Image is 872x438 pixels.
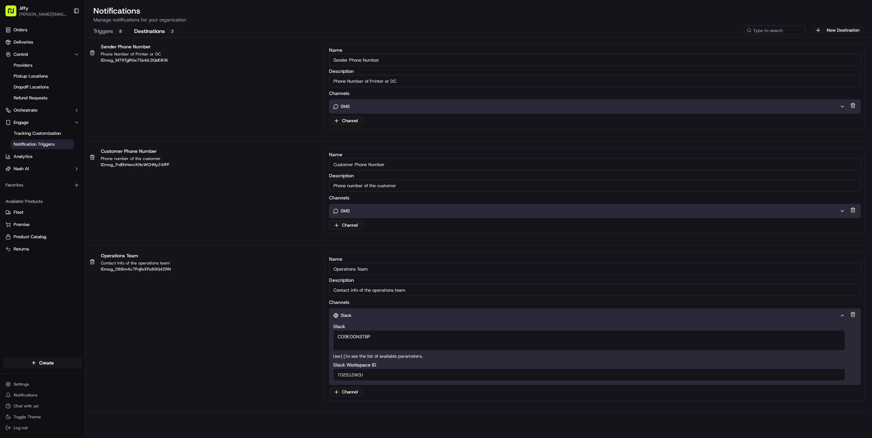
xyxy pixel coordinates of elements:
[93,5,864,16] h1: Notifications
[4,131,55,143] a: 📗Knowledge Base
[14,51,28,58] span: Control
[329,69,861,74] label: Description
[101,252,171,259] h2: Operations Team
[106,87,124,95] button: See all
[329,179,861,192] input: Enter description
[14,246,29,252] span: Returns
[14,84,49,90] span: Dropoff Locations
[101,267,171,271] p: ID: nog_D88m4c7FnjfeXPo89Q4ZRN
[333,103,845,110] button: SMS
[329,48,861,52] label: Name
[333,324,845,329] label: Slack
[14,209,24,215] span: Fleet
[744,26,805,35] input: Type to search
[3,151,82,162] a: Analytics
[329,173,861,178] label: Description
[116,67,124,75] button: Start new chat
[14,425,28,431] span: Log out
[3,357,82,368] button: Create
[341,208,350,214] p: SMS
[101,58,168,62] p: ID: nog_M79TgRGe7QvkiL3QdfJK8i
[101,51,168,57] p: Phone Number of Printer or DC
[3,105,82,116] button: Orchestrate
[329,54,861,66] input: Enter name
[14,27,27,33] span: Orders
[60,105,74,111] span: [DATE]
[5,209,79,215] a: Fleet
[329,194,349,201] p: Channels
[3,25,82,35] a: Orders
[23,71,86,77] div: We're available if you need us!
[333,353,845,360] span: Use to see the list of available parameters.
[5,246,79,252] a: Returns
[3,196,82,207] div: Available Products
[14,62,32,68] span: Providers
[134,26,178,37] button: Destinations
[3,49,82,60] button: Control
[329,284,861,296] input: Enter description
[115,28,126,34] div: 8
[3,219,82,230] button: Promise
[341,312,352,319] p: Slack
[21,105,55,111] span: [PERSON_NAME]
[101,148,169,155] h2: Customer Phone Number
[333,369,845,381] input: Enter Slack workspace ID
[14,130,61,136] span: Tracking Customization
[93,16,864,23] p: Manage notifications for your organization
[11,140,74,149] a: Notification Triggers
[14,414,41,420] span: Toggle Theme
[3,207,82,218] button: Fleet
[48,150,82,155] a: Powered byPylon
[14,403,38,409] span: Chat with us!
[14,119,29,126] span: Engage
[329,299,349,306] p: Channels
[811,26,864,34] button: New Destination
[101,163,169,167] p: ID: nog_FrdEhHwrcKNxWCHNy24fPF
[68,150,82,155] span: Pylon
[19,12,68,17] button: [PERSON_NAME][EMAIL_ADDRESS][DOMAIN_NAME]
[3,244,82,255] button: Returns
[14,222,30,228] span: Promise
[23,65,112,71] div: Start new chat
[39,359,54,366] span: Create
[14,166,29,172] span: Nash AI
[7,65,19,77] img: 1736555255976-a54dd68f-1ca7-489b-9aae-adbdc363a1c4
[3,412,82,422] button: Toggle Theme
[7,27,124,38] p: Welcome 👋
[14,153,32,160] span: Analytics
[333,330,845,351] textarea: C09E00NSTBP
[3,379,82,389] button: Settings
[329,152,861,157] label: Name
[57,105,59,111] span: •
[3,401,82,411] button: Chat with us!
[14,141,54,147] span: Notification Triggers
[14,95,47,101] span: Refund Requests
[14,133,52,140] span: Knowledge Base
[3,180,82,191] div: Favorites
[7,99,18,110] img: Charles Folsom
[5,234,79,240] a: Product Catalog
[93,26,126,37] button: Triggers
[340,354,346,359] kbd: {{
[7,134,12,140] div: 📗
[14,392,37,398] span: Notifications
[329,158,861,171] input: Enter name
[341,103,350,110] p: SMS
[7,88,46,94] div: Past conversations
[11,82,74,92] a: Dropoff Locations
[3,3,71,19] button: Jiffy[PERSON_NAME][EMAIL_ADDRESS][DOMAIN_NAME]
[329,263,861,275] input: Enter name
[3,163,82,174] button: Nash AI
[3,117,82,128] button: Engage
[329,278,861,282] label: Description
[14,106,19,111] img: 1736555255976-a54dd68f-1ca7-489b-9aae-adbdc363a1c4
[64,133,109,140] span: API Documentation
[329,90,349,97] p: Channels
[101,156,169,161] p: Phone number of the customer
[11,61,74,70] a: Providers
[101,260,171,266] p: Contact info of the operations team
[55,131,112,143] a: 💻API Documentation
[19,5,28,12] button: Jiffy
